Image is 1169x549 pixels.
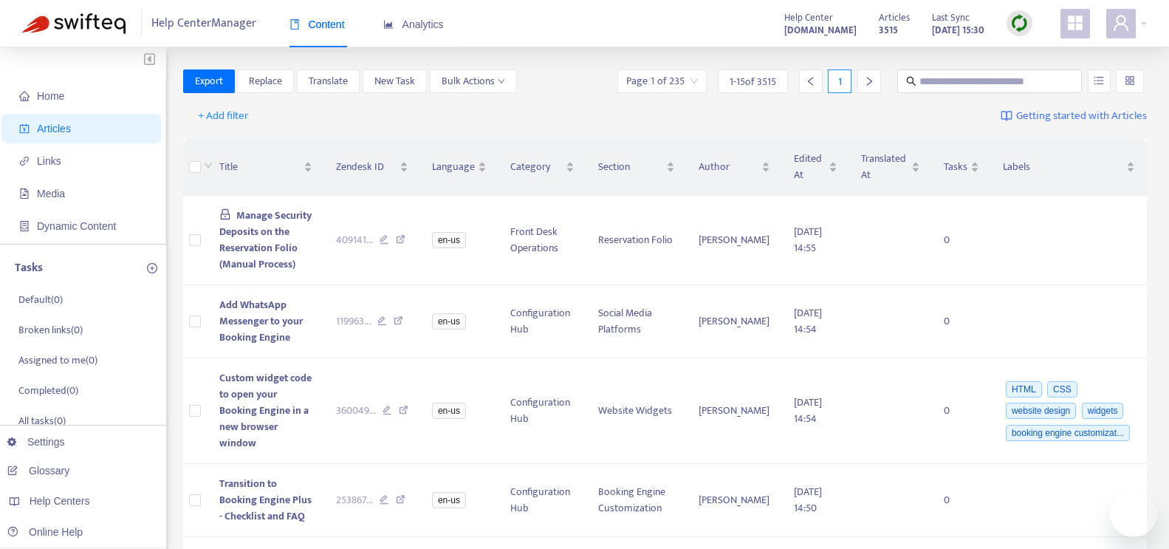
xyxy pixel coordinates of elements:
[19,188,30,199] span: file-image
[944,159,967,175] span: Tasks
[1016,108,1147,125] span: Getting started with Articles
[598,159,662,175] span: Section
[195,73,223,89] span: Export
[932,139,991,196] th: Tasks
[586,139,686,196] th: Section
[19,221,30,231] span: container
[151,10,256,38] span: Help Center Manager
[687,358,783,464] td: [PERSON_NAME]
[289,19,300,30] span: book
[219,207,312,273] span: Manage Security Deposits on the Reservation Folio (Manual Process)
[432,232,466,248] span: en-us
[687,464,783,537] td: [PERSON_NAME]
[336,159,397,175] span: Zendesk ID
[37,220,116,232] span: Dynamic Content
[432,403,466,419] span: en-us
[828,69,851,93] div: 1
[336,403,376,419] span: 360049 ...
[204,161,213,170] span: down
[37,188,65,200] span: Media
[37,123,71,134] span: Articles
[991,139,1147,196] th: Labels
[699,159,759,175] span: Author
[1010,14,1029,33] img: sync.dc5367851b00ba804db3.png
[498,196,587,285] td: Front Desk Operations
[784,22,857,38] strong: [DOMAIN_NAME]
[432,159,475,175] span: Language
[336,232,373,248] span: 409141 ...
[15,259,43,277] p: Tasks
[932,22,984,38] strong: [DATE] 15:30
[19,156,30,166] span: link
[1006,425,1130,441] span: booking engine customizat...
[932,464,991,537] td: 0
[7,465,69,477] a: Glossary
[849,139,932,196] th: Translated At
[1110,490,1157,537] iframe: Button to launch messaging window
[7,526,83,538] a: Online Help
[782,139,849,196] th: Edited At
[1082,403,1124,419] span: widgets
[219,296,303,346] span: Add WhatsApp Messenger to your Booking Engine
[363,69,427,93] button: New Task
[498,285,587,358] td: Configuration Hub
[906,76,916,86] span: search
[198,107,249,125] span: + Add filter
[794,223,822,256] span: [DATE] 14:55
[784,10,833,26] span: Help Center
[794,151,826,183] span: Edited At
[1001,110,1012,122] img: image-link
[498,358,587,464] td: Configuration Hub
[586,196,686,285] td: Reservation Folio
[18,292,63,307] p: Default ( 0 )
[1006,381,1042,398] span: HTML
[687,285,783,358] td: [PERSON_NAME]
[18,383,78,398] p: Completed ( 0 )
[22,13,126,34] img: Swifteq
[30,495,90,507] span: Help Centers
[374,73,415,89] span: New Task
[18,352,97,368] p: Assigned to me ( 0 )
[586,358,686,464] td: Website Widgets
[336,313,371,330] span: 119963 ...
[861,151,908,183] span: Translated At
[297,69,360,93] button: Translate
[879,10,910,26] span: Articles
[442,73,505,89] span: Bulk Actions
[794,304,822,338] span: [DATE] 14:54
[932,10,970,26] span: Last Sync
[864,76,874,86] span: right
[208,139,325,196] th: Title
[7,436,65,448] a: Settings
[932,196,991,285] td: 0
[336,492,373,508] span: 253867 ...
[249,73,282,89] span: Replace
[687,196,783,285] td: [PERSON_NAME]
[932,358,991,464] td: 0
[1112,14,1130,32] span: user
[586,464,686,537] td: Booking Engine Customization
[806,76,816,86] span: left
[309,73,348,89] span: Translate
[1003,159,1123,175] span: Labels
[289,18,345,30] span: Content
[18,413,66,429] p: All tasks ( 0 )
[432,313,466,330] span: en-us
[37,155,61,167] span: Links
[1047,381,1077,398] span: CSS
[784,21,857,38] a: [DOMAIN_NAME]
[1088,69,1111,93] button: unordered-list
[730,74,776,89] span: 1 - 15 of 3515
[187,104,260,128] button: + Add filter
[383,19,394,30] span: area-chart
[498,464,587,537] td: Configuration Hub
[432,492,466,508] span: en-us
[1094,75,1104,86] span: unordered-list
[219,475,312,525] span: Transition to Booking Engine Plus - Checklist and FAQ
[586,285,686,358] td: Social Media Platforms
[18,322,83,338] p: Broken links ( 0 )
[183,69,235,93] button: Export
[498,139,587,196] th: Category
[1001,104,1147,128] a: Getting started with Articles
[219,208,231,220] span: lock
